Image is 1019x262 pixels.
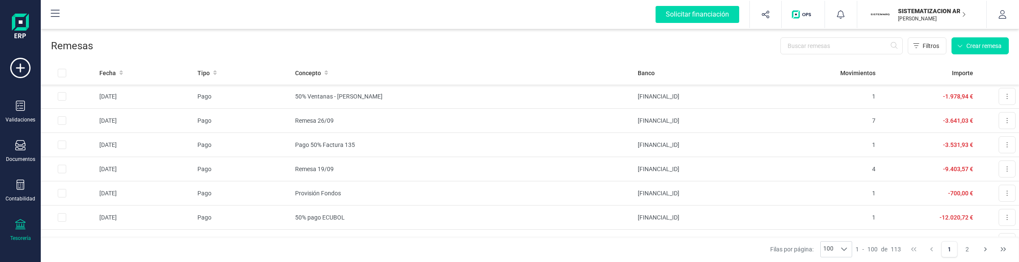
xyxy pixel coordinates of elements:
span: 1 [856,245,859,254]
span: Pago [197,190,211,197]
span: Pago [197,141,211,148]
td: Remesa 19/09 [292,157,634,181]
td: 1 [781,181,878,206]
span: de [881,245,887,254]
td: Pago 50% Factura 135 [292,133,634,157]
button: Last Page [995,241,1011,257]
button: Page 1 [941,241,957,257]
button: Next Page [977,241,994,257]
button: Logo de OPS [787,1,819,28]
td: [FINANCIAL_ID] [634,206,781,230]
td: [DATE] [96,181,194,206]
span: 100 [821,242,836,257]
span: Pago [197,93,211,100]
td: 5 [781,230,878,254]
span: 100 [867,245,878,254]
button: SISISTEMATIZACION ARQUITECTONICA EN REFORMAS SL[PERSON_NAME] [867,1,976,28]
td: [FINANCIAL_ID] [634,230,781,254]
p: SISTEMATIZACION ARQUITECTONICA EN REFORMAS SL [898,7,966,15]
button: Page 2 [959,241,975,257]
td: [FINANCIAL_ID] [634,157,781,181]
div: - [856,245,901,254]
td: 4 [781,157,878,181]
p: Remesas [51,39,93,53]
div: Row Selected 587aa4ea-b9d1-4e8f-9d00-ff0beebeff36 [58,92,66,101]
span: Filtros [923,42,939,50]
td: 50% Ventanas - [PERSON_NAME] [292,85,634,109]
p: [PERSON_NAME] [898,15,966,22]
td: Remesa 15/09 [292,230,634,254]
button: Filtros [908,37,946,54]
span: -3.641,03 € [943,117,973,124]
td: Provisión Fondos [292,181,634,206]
div: Row Selected 7fffcda6-0ec2-4fa9-bae5-c660fa77a7d5 [58,165,66,173]
div: Tesorería [10,235,31,242]
td: [DATE] [96,133,194,157]
div: Documentos [6,156,35,163]
span: Tipo [197,69,210,77]
td: 50% pago ECUBOL [292,206,634,230]
td: [DATE] [96,206,194,230]
span: Crear remesa [966,42,1002,50]
img: Logo Finanedi [12,14,29,41]
td: [FINANCIAL_ID] [634,109,781,133]
td: 1 [781,85,878,109]
td: 1 [781,206,878,230]
span: Pago [197,117,211,124]
span: Fecha [99,69,116,77]
div: Row Selected ae5109bf-56d6-4888-8b94-10eb31ae15c1 [58,116,66,125]
td: 7 [781,109,878,133]
div: Solicitar financiación [656,6,739,23]
button: Crear remesa [951,37,1009,54]
div: All items unselected [58,69,66,77]
span: -3.531,93 € [943,141,973,148]
td: [FINANCIAL_ID] [634,133,781,157]
input: Buscar remesas [780,37,903,54]
span: Banco [638,69,655,77]
img: Logo de OPS [792,10,814,19]
button: Solicitar financiación [645,1,749,28]
div: Filas por página: [770,241,853,257]
span: -700,00 € [948,190,973,197]
span: Movimientos [840,69,875,77]
span: -1.978,94 € [943,93,973,100]
span: Pago [197,166,211,172]
div: Validaciones [6,116,35,123]
span: Concepto [295,69,321,77]
span: -12.020,72 € [940,214,973,221]
td: [DATE] [96,85,194,109]
td: [DATE] [96,109,194,133]
span: 113 [891,245,901,254]
button: First Page [906,241,922,257]
span: Importe [952,69,973,77]
div: Row Selected f914f696-8490-4556-9e57-9c524bc9aa06 [58,189,66,197]
span: -9.403,57 € [943,166,973,172]
button: Previous Page [923,241,940,257]
div: Row Selected b8fd26f3-e912-4b04-8b3d-3a7162a2e9e8 [58,141,66,149]
span: Pago [197,214,211,221]
img: SI [871,5,890,24]
td: [FINANCIAL_ID] [634,181,781,206]
td: [DATE] [96,230,194,254]
td: 1 [781,133,878,157]
td: Remesa 26/09 [292,109,634,133]
div: Contabilidad [6,195,35,202]
td: [FINANCIAL_ID] [634,85,781,109]
div: Row Selected 2e91995b-1f2e-4ec8-9f49-e91d944af999 [58,213,66,222]
td: [DATE] [96,157,194,181]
